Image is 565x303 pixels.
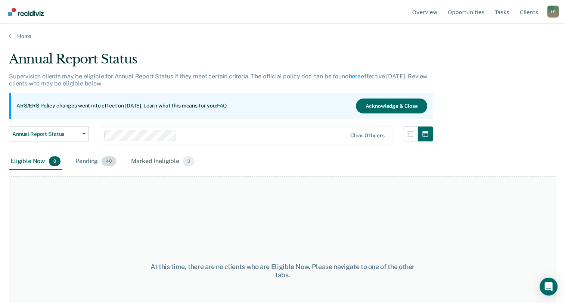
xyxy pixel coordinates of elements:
[49,156,60,166] span: 0
[349,73,361,80] a: here
[547,6,559,18] div: L F
[102,156,116,166] span: 40
[9,51,433,73] div: Annual Report Status
[130,153,196,170] div: Marked Ineligible0
[9,153,62,170] div: Eligible Now0
[8,8,44,16] img: Recidiviz
[356,99,427,113] button: Acknowledge & Close
[547,6,559,18] button: Profile dropdown button
[16,102,227,110] p: ARS/ERS Policy changes went into effect on [DATE]. Learn what this means for you:
[183,156,195,166] span: 0
[12,131,80,137] span: Annual Report Status
[350,132,385,139] div: Clear officers
[9,126,89,141] button: Annual Report Status
[146,263,419,279] div: At this time, there are no clients who are Eligible Now. Please navigate to one of the other tabs.
[9,33,556,40] a: Home
[74,153,118,170] div: Pending40
[540,278,558,296] div: Open Intercom Messenger
[217,103,227,109] a: FAQ
[9,73,427,87] p: Supervision clients may be eligible for Annual Report Status if they meet certain criteria. The o...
